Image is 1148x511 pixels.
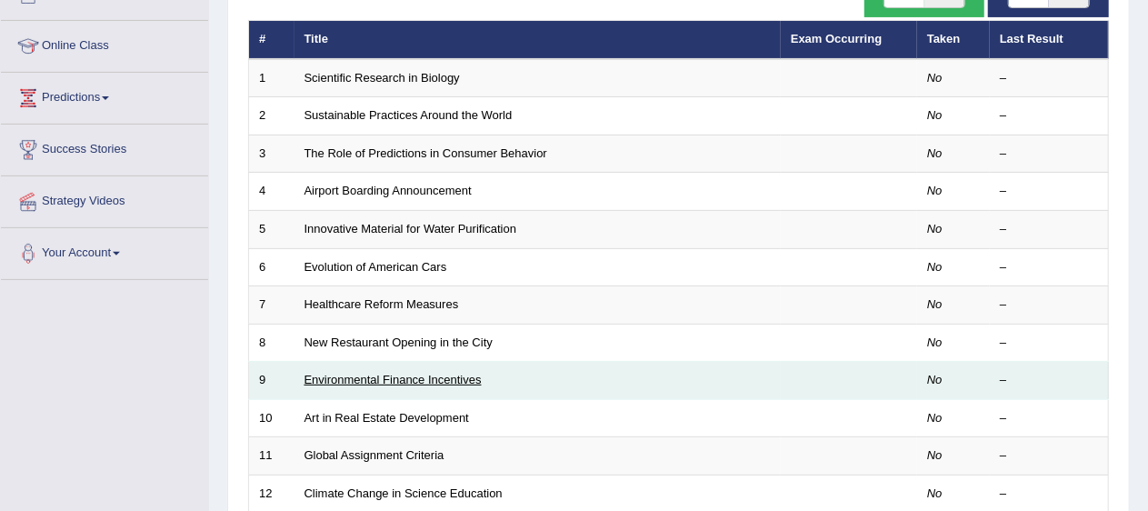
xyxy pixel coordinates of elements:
[990,21,1109,59] th: Last Result
[1000,107,1098,125] div: –
[927,411,943,425] em: No
[249,59,294,97] td: 1
[249,173,294,211] td: 4
[1000,335,1098,352] div: –
[304,108,513,122] a: Sustainable Practices Around the World
[1000,447,1098,465] div: –
[927,71,943,85] em: No
[791,32,882,45] a: Exam Occurring
[927,222,943,235] em: No
[917,21,990,59] th: Taken
[249,211,294,249] td: 5
[927,260,943,274] em: No
[927,297,943,311] em: No
[304,486,503,500] a: Climate Change in Science Education
[304,184,472,197] a: Airport Boarding Announcement
[1000,145,1098,163] div: –
[249,362,294,400] td: 9
[1000,486,1098,503] div: –
[249,135,294,173] td: 3
[927,486,943,500] em: No
[304,448,444,462] a: Global Assignment Criteria
[1,125,208,170] a: Success Stories
[1000,183,1098,200] div: –
[304,222,517,235] a: Innovative Material for Water Purification
[294,21,781,59] th: Title
[249,286,294,325] td: 7
[304,71,460,85] a: Scientific Research in Biology
[1,21,208,66] a: Online Class
[1000,296,1098,314] div: –
[1000,70,1098,87] div: –
[927,336,943,349] em: No
[1000,410,1098,427] div: –
[249,437,294,476] td: 11
[249,97,294,135] td: 2
[249,399,294,437] td: 10
[304,336,493,349] a: New Restaurant Opening in the City
[1000,259,1098,276] div: –
[249,324,294,362] td: 8
[304,260,447,274] a: Evolution of American Cars
[304,411,469,425] a: Art in Real Estate Development
[927,108,943,122] em: No
[304,373,482,386] a: Environmental Finance Incentives
[1000,372,1098,389] div: –
[1000,221,1098,238] div: –
[1,228,208,274] a: Your Account
[927,184,943,197] em: No
[249,21,294,59] th: #
[927,373,943,386] em: No
[1,176,208,222] a: Strategy Videos
[927,146,943,160] em: No
[249,248,294,286] td: 6
[304,146,547,160] a: The Role of Predictions in Consumer Behavior
[927,448,943,462] em: No
[1,73,208,118] a: Predictions
[304,297,459,311] a: Healthcare Reform Measures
